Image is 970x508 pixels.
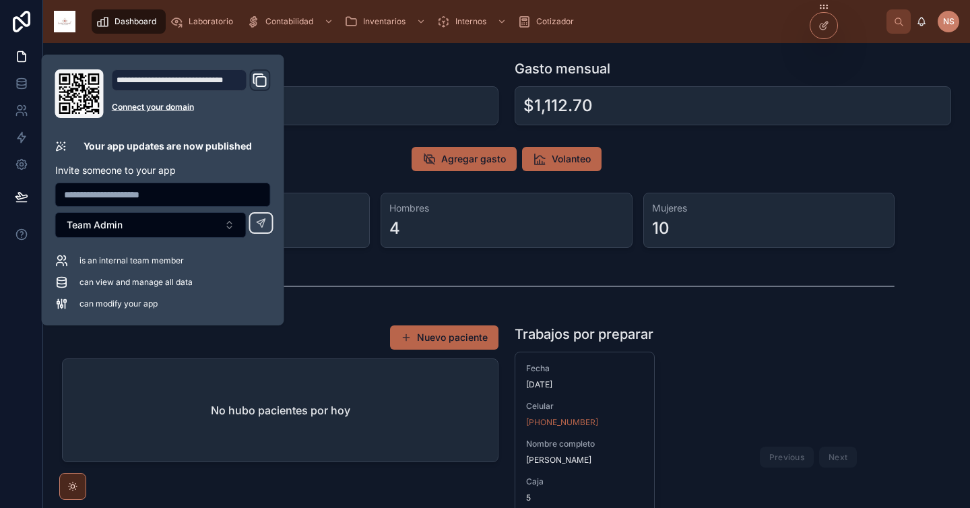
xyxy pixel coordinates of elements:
span: Volanteo [552,152,591,166]
div: Domain and Custom Link [112,69,271,118]
a: Inventarios [340,9,432,34]
p: Invite someone to your app [55,164,271,177]
span: Agregar gasto [441,152,506,166]
span: [DATE] [526,379,643,390]
span: Team Admin [67,218,123,232]
span: Celular [526,401,643,412]
a: [PHONE_NUMBER] [526,417,598,428]
h3: Hombres [389,201,623,215]
button: Volanteo [522,147,602,171]
a: Cotizador [513,9,583,34]
button: Agregar gasto [412,147,517,171]
button: Select Button [55,212,247,238]
span: Cotizador [536,16,574,27]
a: Contabilidad [243,9,340,34]
a: Connect your domain [112,102,271,113]
span: is an internal team member [79,255,184,266]
h1: Gasto mensual [515,59,610,78]
a: Internos [432,9,513,34]
span: 5 [526,493,643,503]
span: can modify your app [79,298,158,309]
a: Dashboard [92,9,166,34]
div: scrollable content [86,7,886,36]
h3: Mujeres [652,201,886,215]
span: [PERSON_NAME] [526,455,643,466]
span: Dashboard [115,16,156,27]
div: 10 [652,218,670,239]
div: $1,112.70 [523,95,593,117]
p: Your app updates are now published [84,139,252,153]
span: Nombre completo [526,439,643,449]
span: Laboratorio [189,16,233,27]
span: NS [943,16,955,27]
span: Fecha [526,363,643,374]
div: 4 [389,218,400,239]
h1: Trabajos por preparar [515,325,653,344]
h2: No hubo pacientes por hoy [211,402,350,418]
button: Nuevo paciente [390,325,498,350]
span: Contabilidad [265,16,313,27]
span: Internos [455,16,486,27]
span: Inventarios [363,16,406,27]
span: Caja [526,476,643,487]
span: can view and manage all data [79,277,193,288]
img: App logo [54,11,75,32]
a: Laboratorio [166,9,243,34]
